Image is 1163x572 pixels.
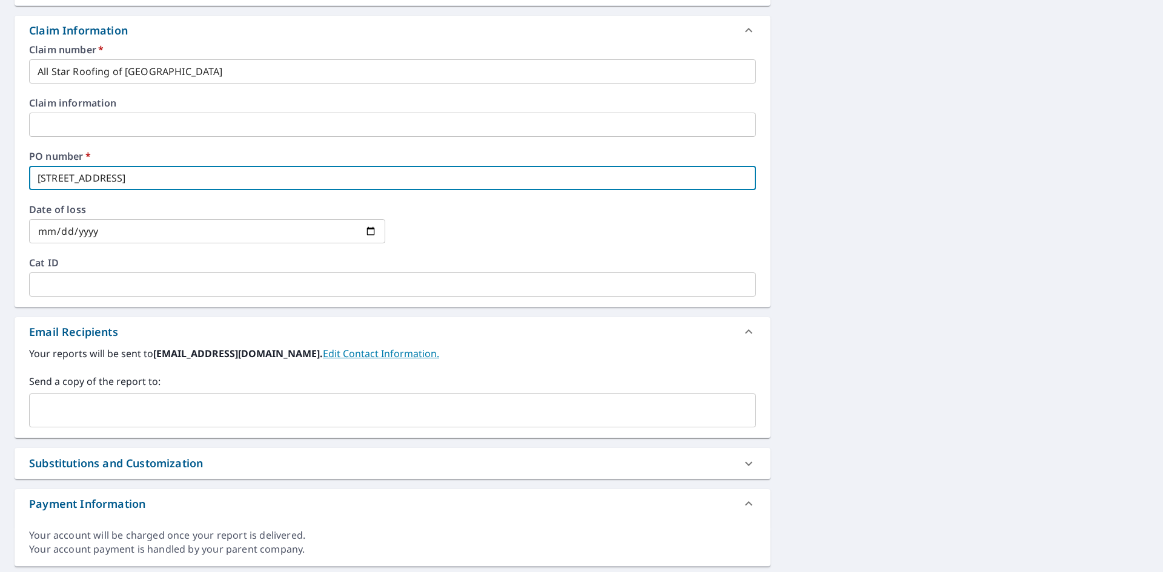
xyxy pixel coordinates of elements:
label: Your reports will be sent to [29,346,756,361]
div: Your account payment is handled by your parent company. [29,542,756,556]
div: Claim Information [29,22,128,39]
label: Date of loss [29,205,385,214]
label: Claim number [29,45,756,54]
label: Claim information [29,98,756,108]
div: Your account will be charged once your report is delivered. [29,528,756,542]
div: Email Recipients [15,317,770,346]
div: Substitutions and Customization [15,448,770,479]
div: Email Recipients [29,324,118,340]
div: Substitutions and Customization [29,455,203,472]
label: PO number [29,151,756,161]
b: [EMAIL_ADDRESS][DOMAIN_NAME]. [153,347,323,360]
label: Cat ID [29,258,756,268]
a: EditContactInfo [323,347,439,360]
div: Payment Information [29,496,145,512]
div: Claim Information [15,16,770,45]
label: Send a copy of the report to: [29,374,756,389]
div: Payment Information [15,489,770,518]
